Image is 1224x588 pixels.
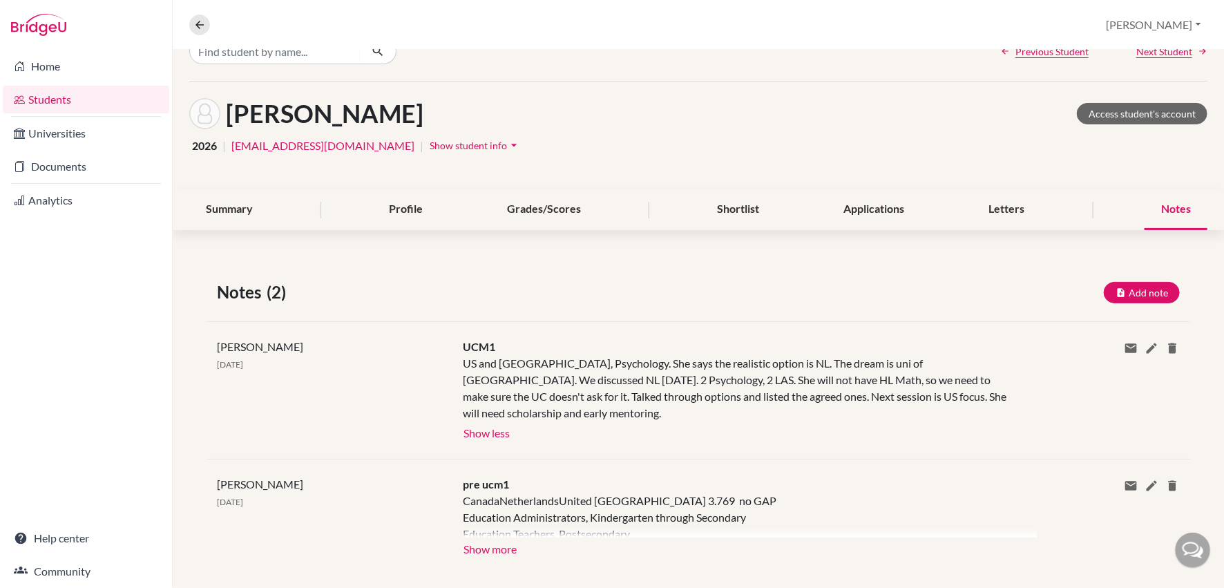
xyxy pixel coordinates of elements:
[463,340,495,353] span: UCM1
[1104,282,1180,303] button: Add note
[1077,103,1207,124] a: Access student's account
[463,493,1016,538] div: CanadaNetherlandsUnited [GEOGRAPHIC_DATA] 3.769 no GAP Education Administrators, Kindergarten thr...
[3,558,169,585] a: Community
[217,340,303,353] span: [PERSON_NAME]
[3,53,169,80] a: Home
[463,477,509,491] span: pre ucm1
[372,189,439,230] div: Profile
[189,98,220,129] img: Maja Menyhárt's avatar
[1015,44,1089,59] span: Previous Student
[463,538,517,558] button: Show more
[226,99,423,129] h1: [PERSON_NAME]
[217,477,303,491] span: [PERSON_NAME]
[189,189,269,230] div: Summary
[3,187,169,214] a: Analytics
[217,280,267,305] span: Notes
[1145,189,1207,230] div: Notes
[463,421,510,442] button: Show less
[973,189,1042,230] div: Letters
[3,86,169,113] a: Students
[217,359,243,370] span: [DATE]
[3,524,169,552] a: Help center
[1136,44,1192,59] span: Next Student
[3,153,169,180] a: Documents
[429,135,522,156] button: Show student infoarrow_drop_down
[3,120,169,147] a: Universities
[490,189,597,230] div: Grades/Scores
[430,140,507,151] span: Show student info
[192,137,217,154] span: 2026
[32,10,60,22] span: Help
[420,137,423,154] span: |
[11,14,66,36] img: Bridge-U
[267,280,291,305] span: (2)
[507,138,521,152] i: arrow_drop_down
[222,137,226,154] span: |
[463,355,1016,421] div: US and [GEOGRAPHIC_DATA], Psychology. She says the realistic option is NL. The dream is uni of [G...
[217,497,243,507] span: [DATE]
[231,137,414,154] a: [EMAIL_ADDRESS][DOMAIN_NAME]
[701,189,776,230] div: Shortlist
[1136,44,1207,59] a: Next Student
[828,189,921,230] div: Applications
[1000,44,1089,59] a: Previous Student
[189,38,361,64] input: Find student by name...
[1100,12,1207,38] button: [PERSON_NAME]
